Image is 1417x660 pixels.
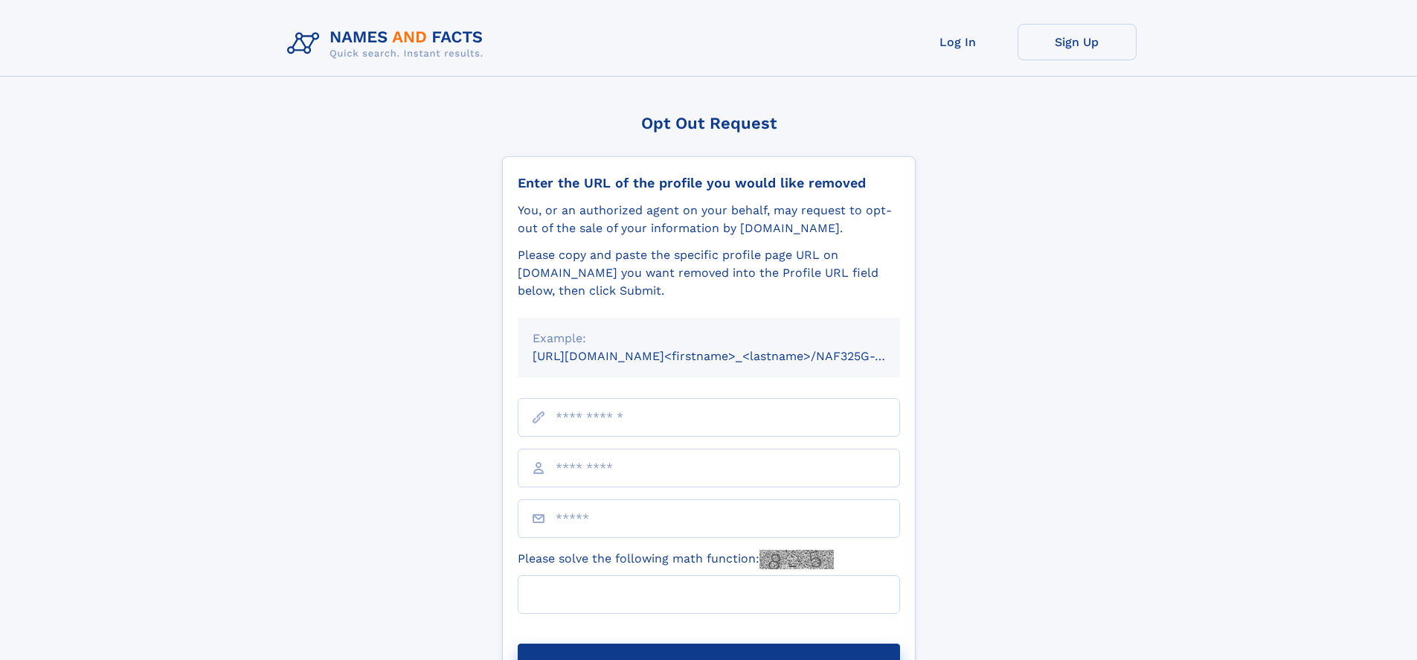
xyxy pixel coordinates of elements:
[899,24,1018,60] a: Log In
[518,175,900,191] div: Enter the URL of the profile you would like removed
[281,24,495,64] img: Logo Names and Facts
[1018,24,1137,60] a: Sign Up
[533,330,885,347] div: Example:
[518,202,900,237] div: You, or an authorized agent on your behalf, may request to opt-out of the sale of your informatio...
[502,114,916,132] div: Opt Out Request
[533,349,928,363] small: [URL][DOMAIN_NAME]<firstname>_<lastname>/NAF325G-xxxxxxxx
[518,550,834,569] label: Please solve the following math function:
[518,246,900,300] div: Please copy and paste the specific profile page URL on [DOMAIN_NAME] you want removed into the Pr...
